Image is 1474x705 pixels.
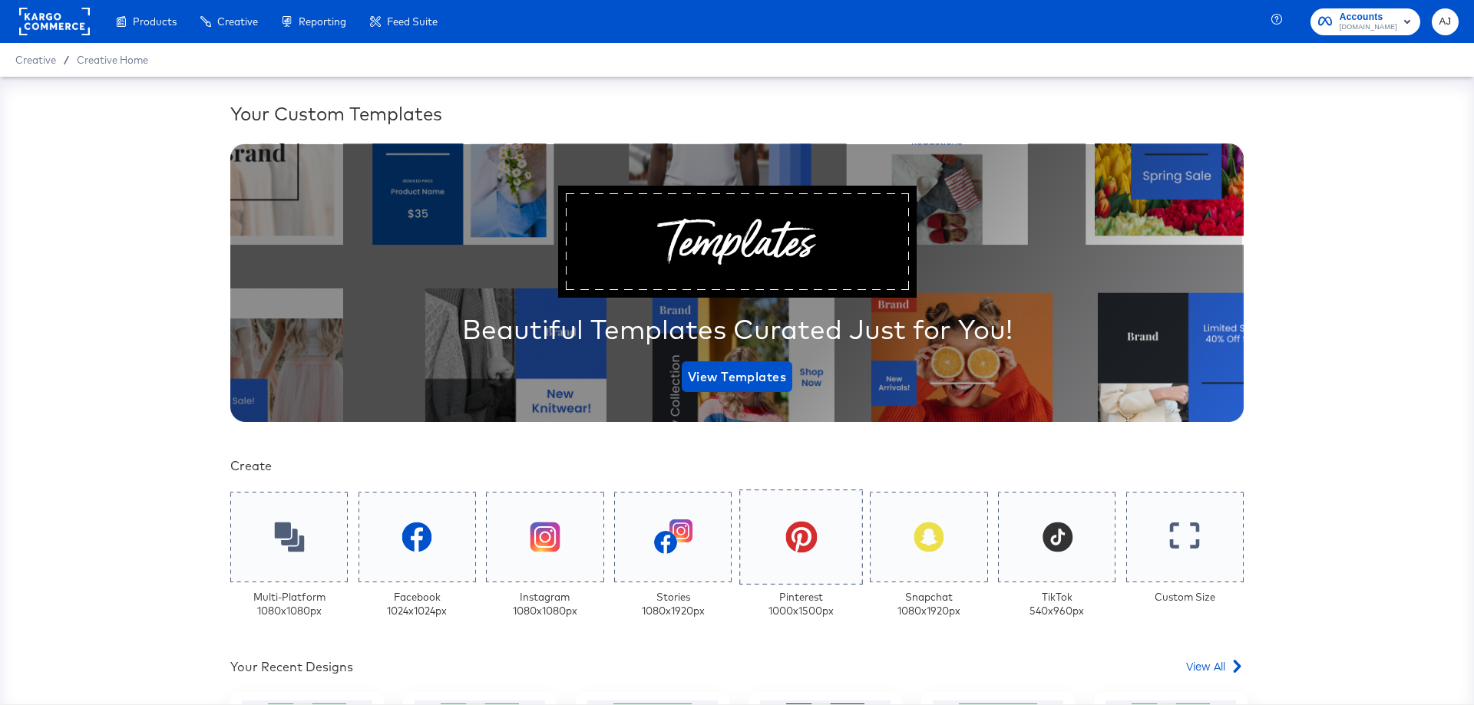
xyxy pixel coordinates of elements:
[387,590,447,618] div: Facebook 1024 x 1024 px
[642,590,705,618] div: Stories 1080 x 1920 px
[1310,8,1420,35] button: Accounts[DOMAIN_NAME]
[1340,9,1397,25] span: Accounts
[77,54,148,66] a: Creative Home
[897,590,960,618] div: Snapchat 1080 x 1920 px
[1186,658,1244,680] a: View All
[1029,590,1084,618] div: TikTok 540 x 960 px
[230,658,353,676] div: Your Recent Designs
[1186,658,1225,674] span: View All
[768,590,834,618] div: Pinterest 1000 x 1500 px
[513,590,577,618] div: Instagram 1080 x 1080 px
[230,100,1244,127] div: Your Custom Templates
[230,457,1244,475] div: Create
[462,310,1013,348] div: Beautiful Templates Curated Just for You!
[688,366,786,387] span: View Templates
[15,54,56,66] span: Creative
[1438,13,1453,31] span: AJ
[682,361,792,392] button: View Templates
[387,15,438,28] span: Feed Suite
[217,15,258,28] span: Creative
[1340,21,1397,34] span: [DOMAIN_NAME]
[253,590,326,618] div: Multi-Platform 1080 x 1080 px
[56,54,77,66] span: /
[1432,8,1459,35] button: AJ
[1155,590,1215,605] div: Custom Size
[133,15,177,28] span: Products
[299,15,346,28] span: Reporting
